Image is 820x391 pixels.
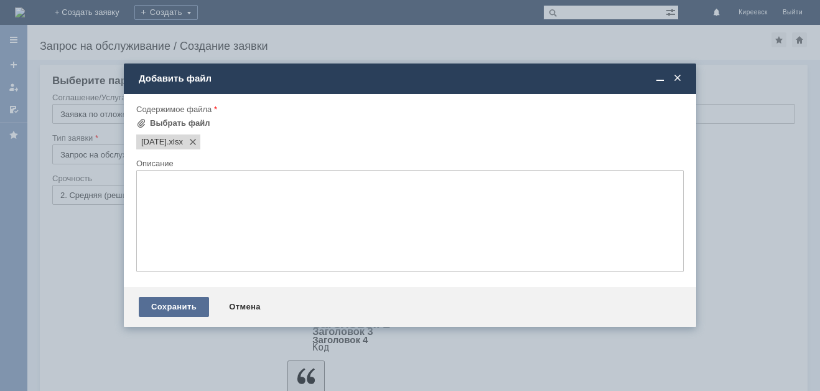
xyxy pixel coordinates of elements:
[5,5,182,25] div: Добрый вечер. Прошу удалить отложенные чеки за [DATE]
[136,159,681,167] div: Описание
[167,137,183,147] span: 17.09.2025.xlsx
[671,73,684,84] span: Закрыть
[139,73,684,84] div: Добавить файл
[654,73,666,84] span: Свернуть (Ctrl + M)
[150,118,210,128] div: Выбрать файл
[141,137,167,147] span: 17.09.2025.xlsx
[136,105,681,113] div: Содержимое файла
